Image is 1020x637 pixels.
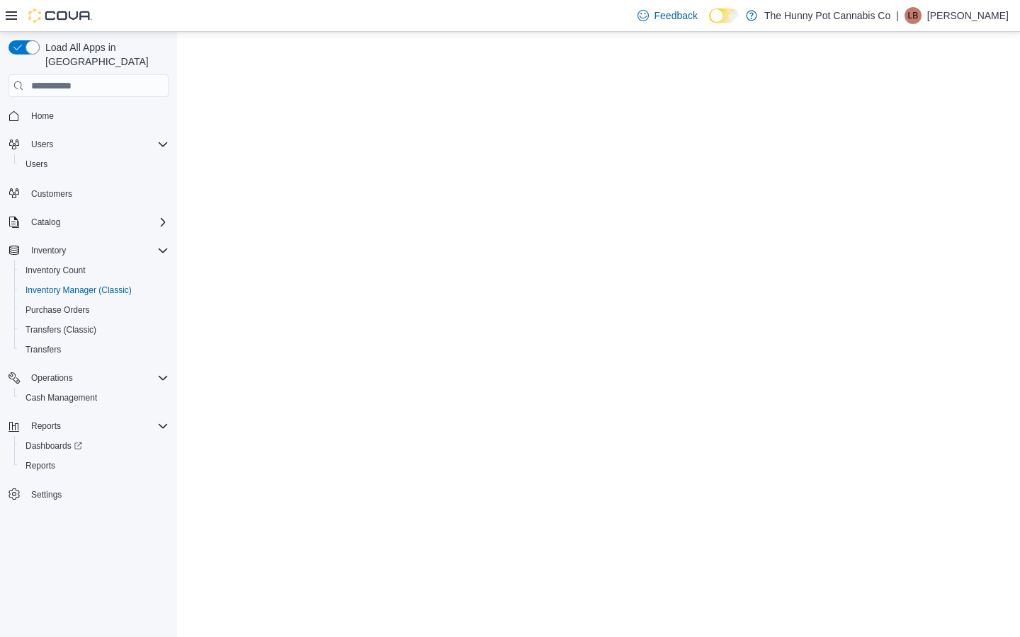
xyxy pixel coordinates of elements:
[20,156,169,173] span: Users
[25,185,78,202] a: Customers
[709,23,710,24] span: Dark Mode
[654,8,698,23] span: Feedback
[25,392,97,403] span: Cash Management
[20,437,88,454] a: Dashboards
[20,262,169,279] span: Inventory Count
[25,184,169,202] span: Customers
[31,217,60,228] span: Catalog
[3,241,174,260] button: Inventory
[25,344,61,355] span: Transfers
[3,183,174,203] button: Customers
[14,388,174,408] button: Cash Management
[25,369,169,386] span: Operations
[40,40,169,69] span: Load All Apps in [GEOGRAPHIC_DATA]
[25,242,169,259] span: Inventory
[25,418,67,435] button: Reports
[20,262,91,279] a: Inventory Count
[20,282,169,299] span: Inventory Manager (Classic)
[764,7,890,24] p: The Hunny Pot Cannabis Co
[25,440,82,452] span: Dashboards
[25,369,79,386] button: Operations
[25,418,169,435] span: Reports
[20,156,53,173] a: Users
[709,8,739,23] input: Dark Mode
[20,302,169,318] span: Purchase Orders
[25,136,59,153] button: Users
[927,7,1009,24] p: [PERSON_NAME]
[20,321,169,338] span: Transfers (Classic)
[20,282,137,299] a: Inventory Manager (Classic)
[31,489,62,500] span: Settings
[25,242,72,259] button: Inventory
[25,107,169,125] span: Home
[3,484,174,505] button: Settings
[31,372,73,384] span: Operations
[3,368,174,388] button: Operations
[20,321,102,338] a: Transfers (Classic)
[25,136,169,153] span: Users
[20,457,169,474] span: Reports
[25,304,90,316] span: Purchase Orders
[25,460,55,471] span: Reports
[20,457,61,474] a: Reports
[14,456,174,476] button: Reports
[905,7,922,24] div: Lareina Betancourt
[14,436,174,456] a: Dashboards
[20,437,169,454] span: Dashboards
[25,108,59,125] a: Home
[20,341,169,358] span: Transfers
[3,105,174,126] button: Home
[14,340,174,360] button: Transfers
[31,420,61,432] span: Reports
[3,134,174,154] button: Users
[25,214,169,231] span: Catalog
[25,285,132,296] span: Inventory Manager (Classic)
[25,486,169,503] span: Settings
[3,416,174,436] button: Reports
[20,341,67,358] a: Transfers
[25,159,47,170] span: Users
[20,389,169,406] span: Cash Management
[632,1,703,30] a: Feedback
[14,260,174,280] button: Inventory Count
[14,280,174,300] button: Inventory Manager (Classic)
[896,7,899,24] p: |
[3,212,174,232] button: Catalog
[31,110,54,122] span: Home
[25,214,66,231] button: Catalog
[20,389,103,406] a: Cash Management
[25,486,67,503] a: Settings
[14,320,174,340] button: Transfers (Classic)
[28,8,92,23] img: Cova
[31,139,53,150] span: Users
[25,265,86,276] span: Inventory Count
[908,7,919,24] span: LB
[31,245,66,256] span: Inventory
[25,324,96,335] span: Transfers (Classic)
[14,154,174,174] button: Users
[8,100,169,541] nav: Complex example
[31,188,72,200] span: Customers
[20,302,96,318] a: Purchase Orders
[14,300,174,320] button: Purchase Orders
